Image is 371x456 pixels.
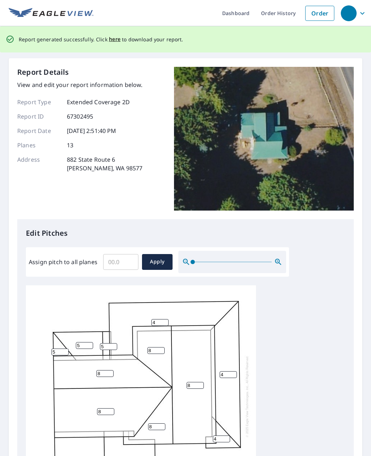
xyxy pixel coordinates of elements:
[26,228,345,239] p: Edit Pitches
[17,155,60,172] p: Address
[103,252,138,272] input: 00.0
[17,67,69,78] p: Report Details
[17,80,143,89] p: View and edit your report information below.
[17,112,60,121] p: Report ID
[17,141,60,149] p: Planes
[9,8,93,19] img: EV Logo
[29,258,97,266] label: Assign pitch to all planes
[109,35,121,44] button: here
[142,254,173,270] button: Apply
[148,257,167,266] span: Apply
[67,141,73,149] p: 13
[19,35,183,44] p: Report generated successfully. Click to download your report.
[67,98,130,106] p: Extended Coverage 2D
[67,112,93,121] p: 67302495
[67,126,116,135] p: [DATE] 2:51:40 PM
[67,155,142,172] p: 882 State Route 6 [PERSON_NAME], WA 98577
[17,126,60,135] p: Report Date
[17,98,60,106] p: Report Type
[305,6,334,21] a: Order
[174,67,354,211] img: Top image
